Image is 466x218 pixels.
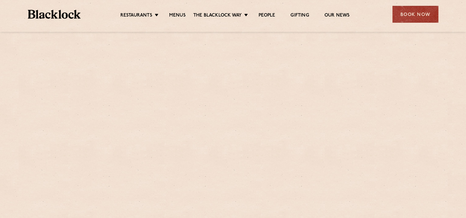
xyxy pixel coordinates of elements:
a: Menus [169,13,186,19]
a: Restaurants [120,13,152,19]
a: Gifting [290,13,309,19]
a: The Blacklock Way [193,13,242,19]
a: Our News [324,13,350,19]
img: BL_Textured_Logo-footer-cropped.svg [28,10,81,19]
div: Book Now [392,6,438,23]
a: People [259,13,275,19]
